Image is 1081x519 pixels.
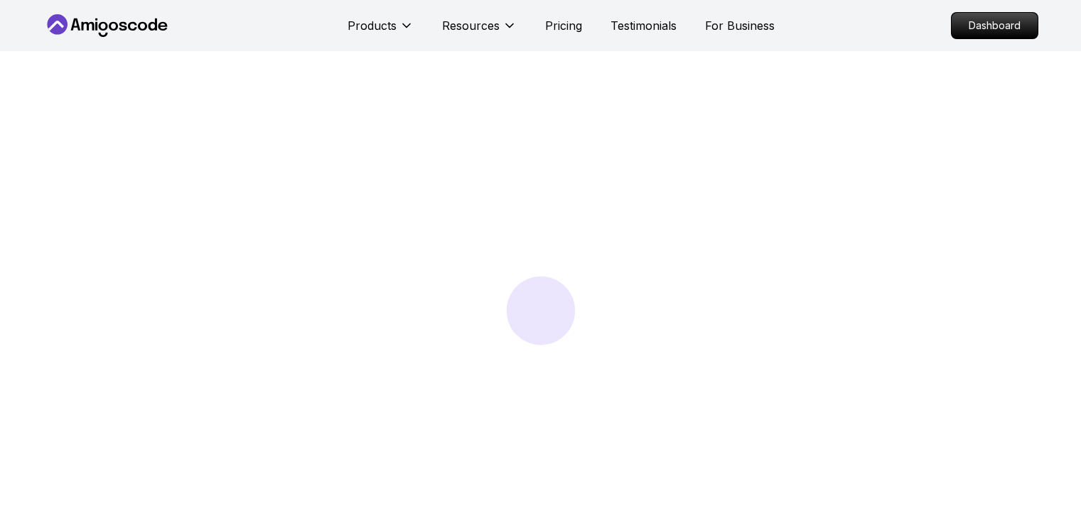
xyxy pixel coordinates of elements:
p: Resources [442,17,500,34]
a: Testimonials [611,17,677,34]
p: Dashboard [952,13,1038,38]
a: Pricing [545,17,582,34]
button: Resources [442,17,517,46]
p: Products [348,17,397,34]
button: Products [348,17,414,46]
iframe: chat widget [993,430,1081,498]
a: Dashboard [951,12,1038,39]
a: For Business [705,17,775,34]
